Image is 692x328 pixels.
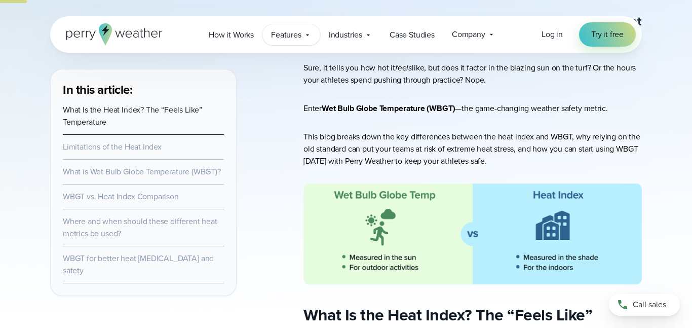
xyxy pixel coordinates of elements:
[452,28,485,41] span: Company
[395,62,412,74] em: feels
[303,13,642,46] p: When it comes to protecting student-athletes and staff from heat stress, the heat index just does...
[542,28,563,40] span: Log in
[63,215,217,239] a: Where and when should these different heat metrics be used?
[591,28,624,41] span: Try it free
[579,22,636,47] a: Try it free
[322,102,455,114] strong: Wet Bulb Globe Temperature (WBGT)
[633,299,666,311] span: Call sales
[63,191,179,202] a: WBGT vs. Heat Index Comparison
[200,24,262,45] a: How it Works
[303,131,642,167] p: This blog breaks down the key differences between the heat index and WBGT, why relying on the old...
[63,141,162,153] a: Limitations of the Heat Index
[209,29,254,41] span: How it Works
[609,294,680,316] a: Call sales
[63,166,221,177] a: What is Wet Bulb Globe Temperature (WBGT)?
[271,29,301,41] span: Features
[390,29,435,41] span: Case Studies
[542,28,563,41] a: Log in
[63,104,202,128] a: What Is the Heat Index? The “Feels Like” Temperature
[63,82,224,98] h3: In this article:
[303,62,642,86] p: Sure, it tells you how hot it like, but does it factor in the blazing sun on the turf? Or the hou...
[381,24,443,45] a: Case Studies
[303,102,642,115] p: Enter —the game-changing weather safety metric.
[329,29,362,41] span: Industries
[63,252,214,276] a: WBGT for better heat [MEDICAL_DATA] and safety
[303,184,642,284] img: Heat Index VS WBGT monitoring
